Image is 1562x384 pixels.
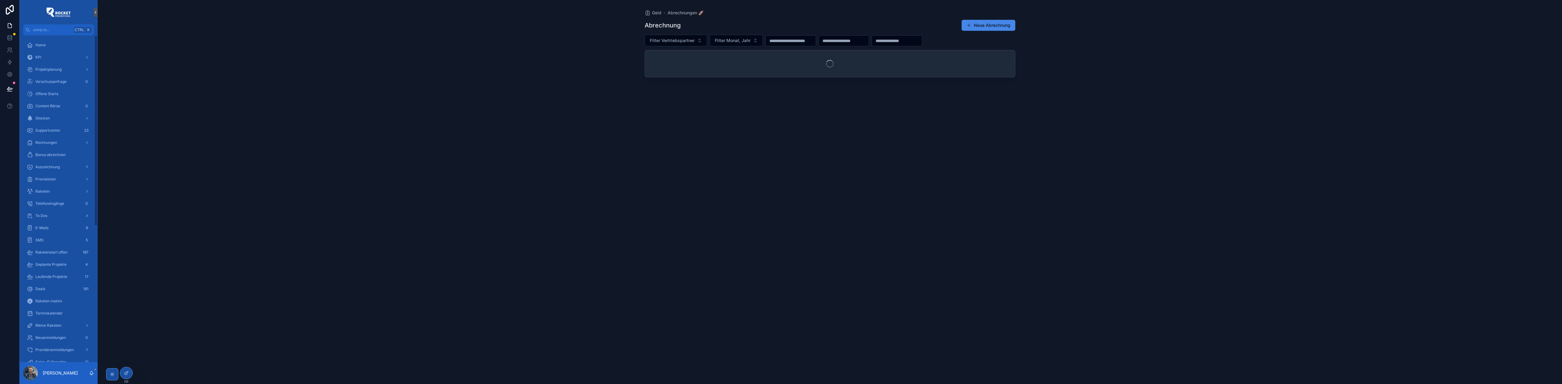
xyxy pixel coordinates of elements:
span: Laufende Projekte [35,274,67,279]
a: Bonus abrechnen [23,149,94,160]
span: Filter Monat, Jahr [715,37,750,44]
span: Raketen inaktiv [35,299,62,304]
a: Offene Starts [23,88,94,99]
span: Supportcenter [35,128,60,133]
a: SMS5 [23,235,94,246]
a: Rechnungen [23,137,94,148]
span: Geplante Projekte [35,262,67,267]
span: Glocken [35,116,50,121]
a: Raketenstart offen187 [23,247,94,258]
div: 181 [81,285,90,293]
p: [PERSON_NAME] [43,370,78,376]
div: 5 [83,236,90,244]
h1: Abrechnung [645,21,681,30]
span: Raketenstart offen [35,250,67,255]
a: Provisionen [23,174,94,185]
span: Home [35,43,46,48]
span: Geld [652,10,661,16]
span: KPI [35,55,41,60]
span: K [86,27,91,32]
span: Provideranmeldungen [35,347,74,352]
div: 0 [83,334,90,341]
a: E-Mails9 [23,222,94,233]
div: 23 [82,127,90,134]
span: Ctrl [74,27,85,33]
button: Select Button [645,35,707,46]
div: 0 [83,102,90,110]
a: KPI [23,52,94,63]
a: Abrechnungen 🚀 [668,10,704,16]
a: Laufende Projekte17 [23,271,94,282]
div: 187 [81,249,90,256]
span: Provisionen [35,177,56,182]
a: To Dos [23,210,94,221]
div: 17 [83,273,90,280]
button: Select Button [710,35,763,46]
a: Geld [645,10,661,16]
span: SMS [35,238,44,243]
a: Vorschussanfrage0 [23,76,94,87]
a: Glocken [23,113,94,124]
div: 0 [83,200,90,207]
span: Projektplanung [35,67,62,72]
a: Home [23,40,94,51]
a: Raketen inaktiv [23,296,94,307]
a: Sales-ID Provider21 [23,357,94,368]
a: Auszeichnung1 [23,162,94,172]
button: Jump to...CtrlK [23,24,94,35]
span: Deals [35,286,45,291]
a: Telefoneingänge0 [23,198,94,209]
a: Geplante Projekte4 [23,259,94,270]
div: scrollable content [20,35,98,362]
a: Supportcenter23 [23,125,94,136]
div: 1 [83,346,90,354]
span: Meine Raketen [35,323,61,328]
div: 0 [83,78,90,85]
span: Neuanmeldungen [35,335,66,340]
a: Provideranmeldungen1 [23,344,94,355]
span: Terminkalender [35,311,63,316]
span: Jump to... [33,27,71,32]
span: Sales-ID Provider [35,360,66,364]
a: Neuanmeldungen0 [23,332,94,343]
button: Neue Abrechnung [962,20,1015,31]
span: E-Mails [35,226,49,230]
a: Projektplanung [23,64,94,75]
span: Offene Starts [35,91,58,96]
span: Raketen [35,189,50,194]
a: Content Börse0 [23,101,94,112]
div: 21 [83,358,90,366]
div: 4 [83,261,90,268]
div: 1 [83,163,90,171]
a: Terminkalender [23,308,94,319]
span: Auszeichnung [35,165,60,169]
span: To Dos [35,213,47,218]
span: Rechnungen [35,140,57,145]
a: Meine Raketen [23,320,94,331]
span: Bonus abrechnen [35,152,66,157]
span: Telefoneingänge [35,201,64,206]
span: Vorschussanfrage [35,79,67,84]
div: 9 [83,224,90,232]
span: Content Börse [35,104,60,108]
a: Raketen [23,186,94,197]
span: Filter Vertriebspartner [650,37,695,44]
a: Deals181 [23,283,94,294]
img: App logo [46,7,71,17]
